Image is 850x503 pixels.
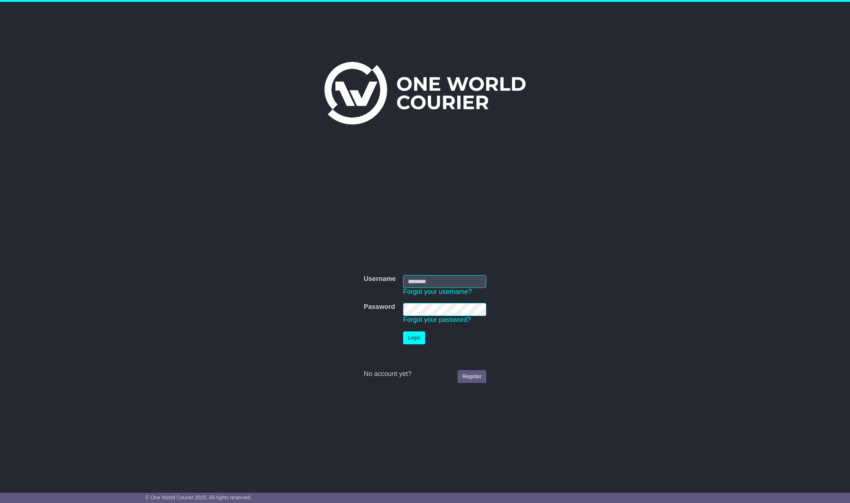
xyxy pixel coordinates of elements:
[145,495,252,500] span: © One World Courier 2025. All rights reserved.
[324,62,525,124] img: One World
[458,370,486,383] a: Register
[403,288,472,295] a: Forgot your username?
[364,303,395,311] label: Password
[403,316,471,323] a: Forgot your password?
[364,275,396,283] label: Username
[403,331,425,344] button: Login
[364,370,486,378] div: No account yet?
